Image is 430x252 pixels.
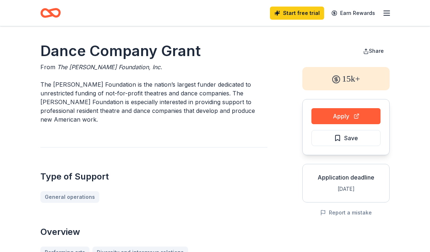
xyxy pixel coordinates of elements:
div: Application deadline [308,173,383,182]
a: Earn Rewards [327,7,379,20]
p: The [PERSON_NAME] Foundation is the nation’s largest funder dedicated to unrestricted funding of ... [40,80,267,124]
span: The [PERSON_NAME] Foundation, Inc. [57,63,162,71]
div: [DATE] [308,185,383,193]
span: Save [344,133,358,143]
a: Home [40,4,61,21]
button: Report a mistake [320,208,372,217]
button: Apply [311,108,381,124]
button: Save [311,130,381,146]
a: Start free trial [270,7,324,20]
span: Share [369,48,384,54]
div: From [40,63,267,71]
button: Share [357,44,390,58]
h2: Type of Support [40,171,267,182]
h1: Dance Company Grant [40,41,267,61]
h2: Overview [40,226,267,238]
div: 15k+ [302,67,390,90]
